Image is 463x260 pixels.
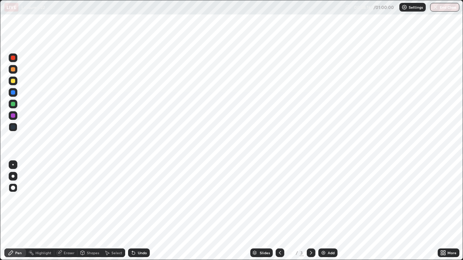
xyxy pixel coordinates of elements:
img: add-slide-button [320,250,326,256]
div: 3 [287,251,294,255]
p: Settings [409,5,423,9]
p: Lecture - 22 [21,4,45,10]
div: More [447,251,456,255]
div: / [296,251,298,255]
div: Select [111,251,122,255]
div: Pen [15,251,22,255]
button: End Class [430,3,459,12]
img: class-settings-icons [402,4,407,10]
div: Eraser [64,251,75,255]
p: LIVE [7,4,16,10]
div: Slides [260,251,270,255]
div: Shapes [87,251,99,255]
div: Highlight [35,251,51,255]
div: 3 [300,250,304,256]
div: Undo [138,251,147,255]
img: end-class-cross [433,4,438,10]
div: Add [328,251,335,255]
